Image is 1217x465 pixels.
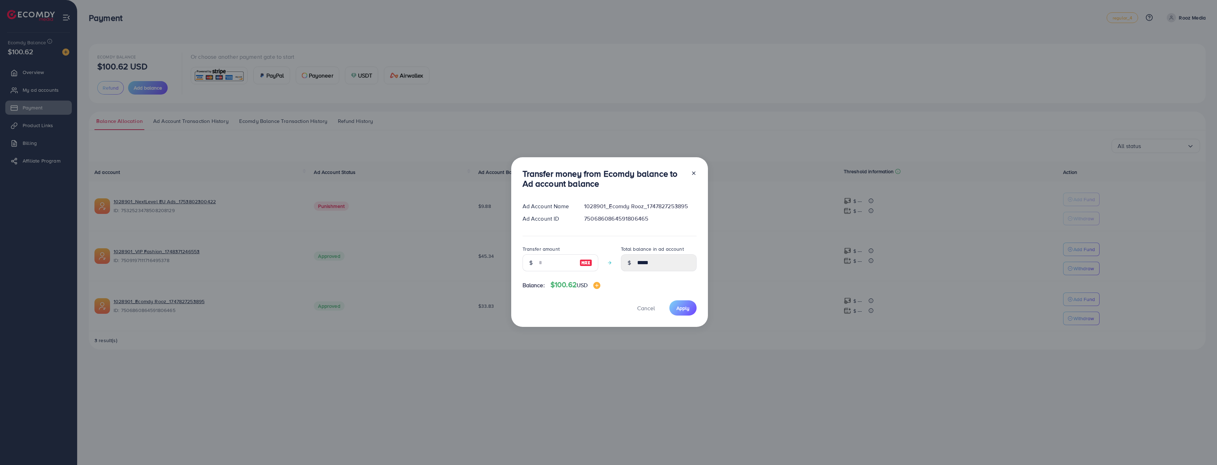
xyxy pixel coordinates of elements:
span: Balance: [523,281,545,289]
h3: Transfer money from Ecomdy balance to Ad account balance [523,169,685,189]
iframe: Chat [1187,433,1212,460]
label: Total balance in ad account [621,245,684,253]
button: Cancel [628,300,664,316]
div: Ad Account Name [517,202,579,210]
span: USD [577,281,588,289]
h4: $100.62 [550,280,601,289]
button: Apply [669,300,697,316]
div: 7506860864591806465 [578,215,702,223]
div: 1028901_Ecomdy Rooz_1747827253895 [578,202,702,210]
span: Cancel [637,304,655,312]
img: image [579,259,592,267]
span: Apply [676,305,690,312]
img: image [593,282,600,289]
div: Ad Account ID [517,215,579,223]
label: Transfer amount [523,245,560,253]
